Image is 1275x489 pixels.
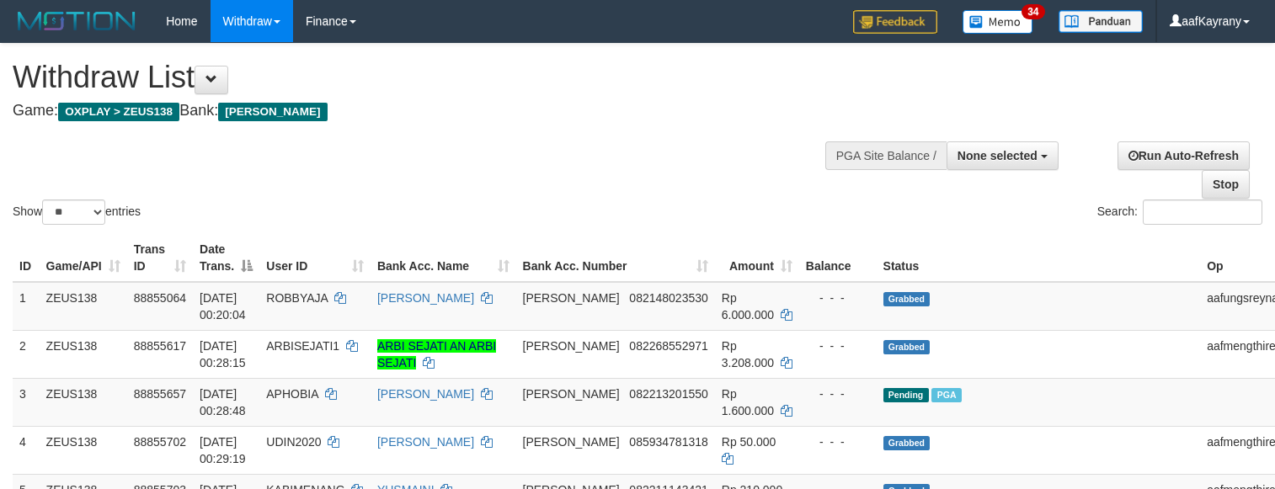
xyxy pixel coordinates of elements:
[722,435,776,449] span: Rp 50.000
[40,282,127,331] td: ZEUS138
[629,291,707,305] span: Copy 082148023530 to clipboard
[377,387,474,401] a: [PERSON_NAME]
[883,436,931,450] span: Grabbed
[629,339,707,353] span: Copy 082268552971 to clipboard
[134,339,186,353] span: 88855617
[13,8,141,34] img: MOTION_logo.png
[13,103,833,120] h4: Game: Bank:
[377,291,474,305] a: [PERSON_NAME]
[523,291,620,305] span: [PERSON_NAME]
[1022,4,1044,19] span: 34
[13,61,833,94] h1: Withdraw List
[806,338,870,354] div: - - -
[40,234,127,282] th: Game/API: activate to sort column ascending
[40,378,127,426] td: ZEUS138
[883,340,931,354] span: Grabbed
[853,10,937,34] img: Feedback.jpg
[1097,199,1262,225] label: Search:
[806,385,870,402] div: - - -
[806,433,870,450] div: - - -
[715,234,799,282] th: Amount: activate to sort column ascending
[200,291,246,322] span: [DATE] 00:20:04
[13,282,40,331] td: 1
[200,435,246,465] span: [DATE] 00:29:19
[516,234,715,282] th: Bank Acc. Number: activate to sort column ascending
[1118,141,1250,170] a: Run Auto-Refresh
[799,234,877,282] th: Balance
[958,149,1038,162] span: None selected
[127,234,193,282] th: Trans ID: activate to sort column ascending
[193,234,259,282] th: Date Trans.: activate to sort column descending
[523,435,620,449] span: [PERSON_NAME]
[218,103,327,121] span: [PERSON_NAME]
[13,199,141,225] label: Show entries
[629,387,707,401] span: Copy 082213201550 to clipboard
[877,234,1201,282] th: Status
[963,10,1033,34] img: Button%20Memo.svg
[883,292,931,306] span: Grabbed
[1059,10,1143,33] img: panduan.png
[523,339,620,353] span: [PERSON_NAME]
[377,435,474,449] a: [PERSON_NAME]
[13,378,40,426] td: 3
[134,291,186,305] span: 88855064
[523,387,620,401] span: [PERSON_NAME]
[1202,170,1250,199] a: Stop
[13,426,40,474] td: 4
[58,103,179,121] span: OXPLAY > ZEUS138
[266,291,328,305] span: ROBBYAJA
[134,387,186,401] span: 88855657
[825,141,947,170] div: PGA Site Balance /
[266,339,339,353] span: ARBISEJATI1
[134,435,186,449] span: 88855702
[629,435,707,449] span: Copy 085934781318 to clipboard
[931,388,961,402] span: Marked by aafkaynarin
[200,387,246,417] span: [DATE] 00:28:48
[947,141,1059,170] button: None selected
[266,435,321,449] span: UDIN2020
[722,291,774,322] span: Rp 6.000.000
[1143,199,1262,225] input: Search:
[40,330,127,378] td: ZEUS138
[13,234,40,282] th: ID
[40,426,127,474] td: ZEUS138
[377,339,496,369] a: ARBI SEJATI AN ARBI SEJATI
[883,388,929,402] span: Pending
[722,339,774,369] span: Rp 3.208.000
[42,199,105,225] select: Showentries
[806,290,870,306] div: - - -
[722,387,774,417] span: Rp 1.600.000
[13,330,40,378] td: 2
[266,387,317,401] span: APHOBIA
[371,234,516,282] th: Bank Acc. Name: activate to sort column ascending
[200,339,246,369] span: [DATE] 00:28:15
[259,234,371,282] th: User ID: activate to sort column ascending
